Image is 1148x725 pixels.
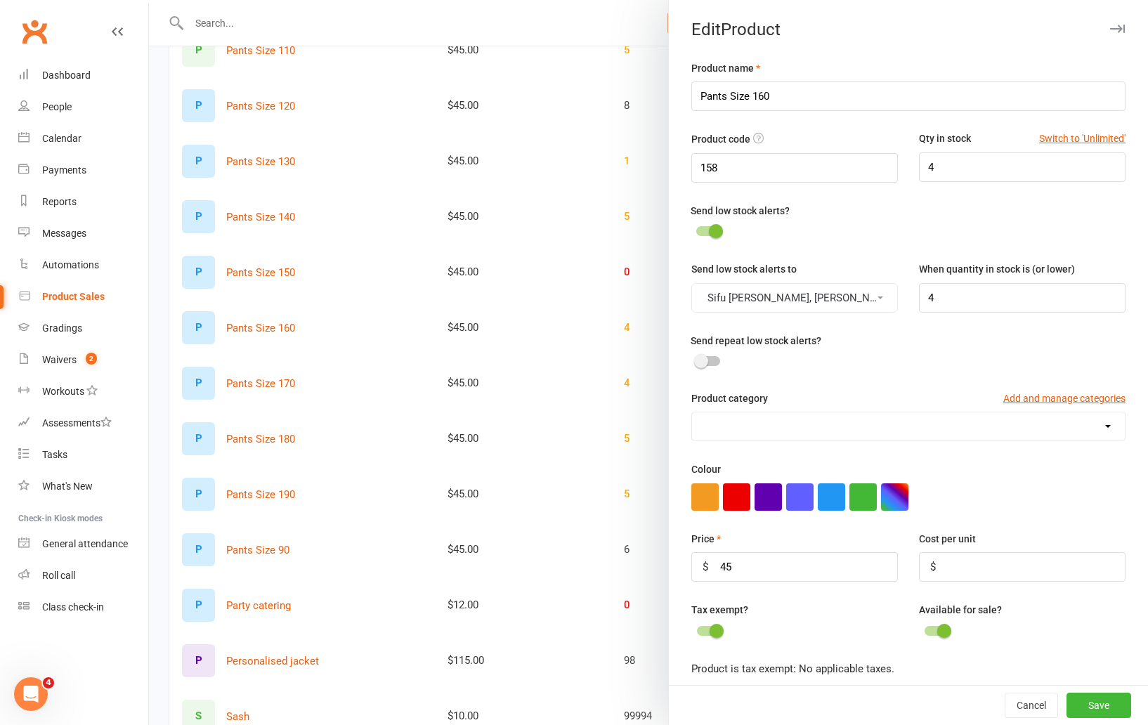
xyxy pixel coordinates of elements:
a: Workouts [18,376,148,407]
a: What's New [18,471,148,502]
div: Messages [42,228,86,239]
a: Product Sales [18,281,148,313]
div: Roll call [42,570,75,581]
div: $ [703,559,708,575]
div: Class check-in [42,601,104,613]
div: $ [930,559,936,575]
button: Sifu [PERSON_NAME], [PERSON_NAME] [691,283,898,313]
label: Product category [691,391,768,406]
label: Price [691,531,721,547]
div: Edit Product [669,20,1148,39]
label: Product code [691,131,750,147]
a: Assessments [18,407,148,439]
div: Calendar [42,133,81,144]
a: Class kiosk mode [18,592,148,623]
a: Clubworx [17,14,52,49]
a: People [18,91,148,123]
label: Available for sale? [919,602,1002,618]
label: Send low stock alerts to [691,261,797,277]
span: 2 [86,353,97,365]
a: General attendance kiosk mode [18,528,148,560]
a: Waivers 2 [18,344,148,376]
a: Reports [18,186,148,218]
label: Product name [691,60,760,76]
iframe: Intercom live chat [14,677,48,711]
a: Automations [18,249,148,281]
div: Dashboard [42,70,91,81]
label: Tax exempt? [691,602,748,618]
div: Payments [42,164,86,176]
a: Dashboard [18,60,148,91]
button: Save [1067,693,1131,718]
button: Switch to 'Unlimited' [1039,131,1126,146]
div: Product Sales [42,291,105,302]
a: Messages [18,218,148,249]
a: Gradings [18,313,148,344]
label: Colour [691,462,721,477]
button: Add and manage categories [1003,391,1126,406]
label: When quantity in stock is (or lower) [919,261,1075,277]
div: What's New [42,481,93,492]
div: Product is tax exempt: No applicable taxes. [691,660,1126,677]
div: Waivers [42,354,77,365]
div: Tasks [42,449,67,460]
span: 4 [43,677,54,688]
label: Send repeat low stock alerts? [691,333,821,348]
div: Reports [42,196,77,207]
div: Automations [42,259,99,270]
label: Qty in stock [919,131,971,146]
label: Send low stock alerts? [691,203,790,218]
div: Gradings [42,322,82,334]
div: Workouts [42,386,84,397]
a: Payments [18,155,148,186]
div: People [42,101,72,112]
a: Tasks [18,439,148,471]
a: Calendar [18,123,148,155]
button: Cancel [1005,693,1058,718]
a: Roll call [18,560,148,592]
div: General attendance [42,538,128,549]
div: Assessments [42,417,112,429]
label: Cost per unit [919,531,976,547]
